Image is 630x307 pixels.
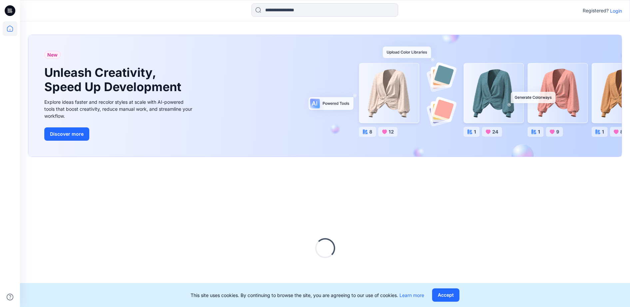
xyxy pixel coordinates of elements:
a: Discover more [44,127,194,141]
p: Registered? [583,7,609,15]
p: This site uses cookies. By continuing to browse the site, you are agreeing to our use of cookies. [191,292,424,299]
div: Explore ideas faster and recolor styles at scale with AI-powered tools that boost creativity, red... [44,98,194,119]
button: Discover more [44,127,89,141]
p: Login [610,7,622,14]
span: New [47,51,58,59]
a: Learn more [399,292,424,298]
h1: Unleash Creativity, Speed Up Development [44,66,184,94]
button: Accept [432,288,459,302]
